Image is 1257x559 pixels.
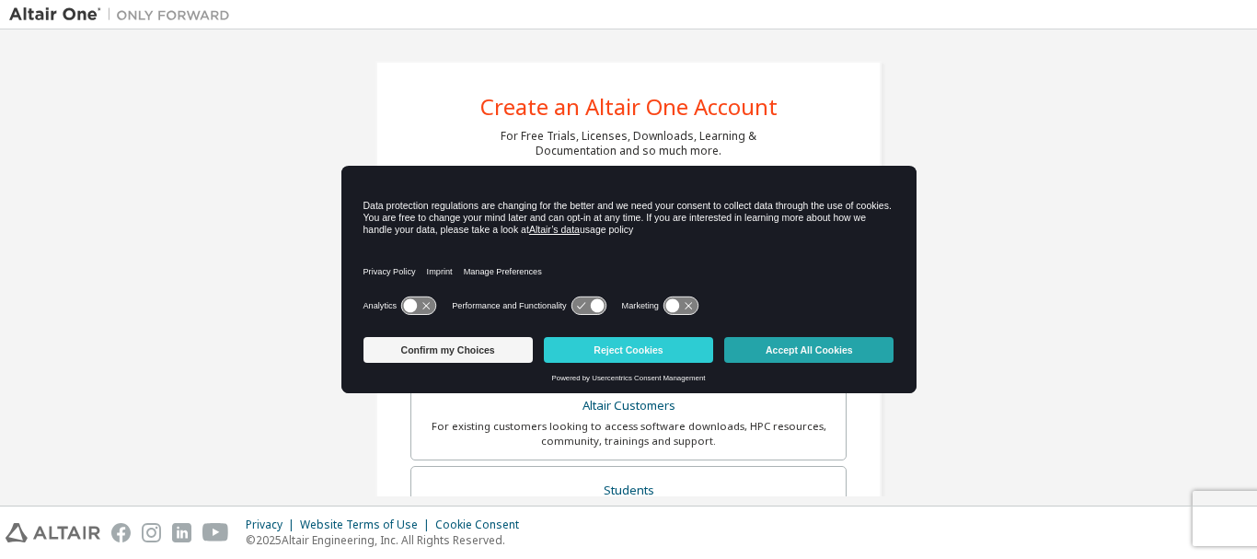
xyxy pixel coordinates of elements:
img: Altair One [9,6,239,24]
p: © 2025 Altair Engineering, Inc. All Rights Reserved. [246,532,530,548]
div: Cookie Consent [435,518,530,532]
div: Students [422,478,835,504]
div: For existing customers looking to access software downloads, HPC resources, community, trainings ... [422,419,835,448]
img: linkedin.svg [172,523,191,542]
div: Website Terms of Use [300,518,435,532]
div: Altair Customers [422,393,835,419]
img: altair_logo.svg [6,523,100,542]
div: For Free Trials, Licenses, Downloads, Learning & Documentation and so much more. [501,129,756,158]
div: Create an Altair One Account [480,96,778,118]
img: facebook.svg [111,523,131,542]
img: instagram.svg [142,523,161,542]
img: youtube.svg [202,523,229,542]
div: Privacy [246,518,300,532]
